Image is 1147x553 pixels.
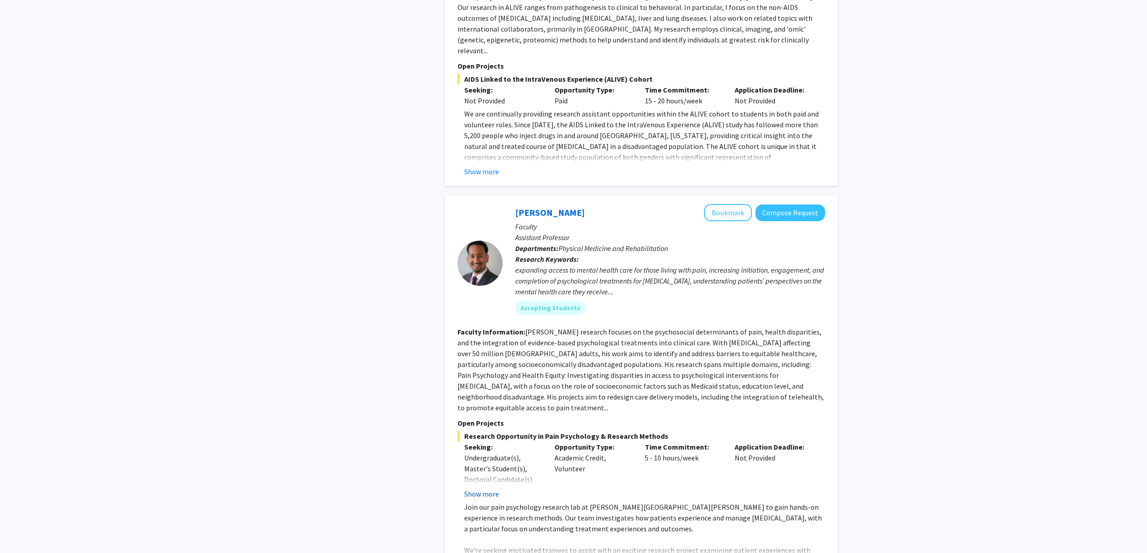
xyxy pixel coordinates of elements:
fg-read-more: [PERSON_NAME] research focuses on the psychosocial determinants of pain, health disparities, and ... [457,327,824,412]
p: Seeking: [464,84,541,95]
b: Faculty Information: [457,327,525,336]
p: Seeking: [464,441,541,452]
div: Not Provided [728,84,818,106]
span: AIDS Linked to the IntraVenous Experience (ALIVE) Cohort [457,74,825,84]
p: Open Projects [457,418,825,428]
div: expanding access to mental health care for those living with pain, increasing initiation, engagem... [515,265,825,297]
div: Not Provided [464,95,541,106]
p: We are continually providing research assistant opportunities within the ALIVE cohort to students... [464,108,825,238]
p: Opportunity Type: [555,84,631,95]
iframe: Chat [7,512,38,546]
div: Not Provided [728,441,818,499]
button: Add Fenan Rassu to Bookmarks [704,204,752,221]
p: Open Projects [457,60,825,71]
p: Application Deadline: [735,441,811,452]
span: Physical Medicine and Rehabilitation [559,244,668,253]
p: Assistant Professor [515,232,825,243]
mat-chip: Accepting Students [515,301,586,315]
div: Paid [548,84,638,106]
p: Time Commitment: [645,84,722,95]
div: Academic Credit, Volunteer [548,441,638,499]
b: Research Keywords: [515,255,579,264]
p: Opportunity Type: [555,441,631,452]
p: Time Commitment: [645,441,722,452]
div: 5 - 10 hours/week [638,441,728,499]
span: Research Opportunity in Pain Psychology & Research Methods [457,431,825,441]
a: [PERSON_NAME] [515,207,585,218]
button: Show more [464,166,499,177]
button: Show more [464,488,499,499]
button: Compose Request to Fenan Rassu [755,204,825,221]
p: Faculty [515,221,825,232]
div: 15 - 20 hours/week [638,84,728,106]
p: Application Deadline: [735,84,811,95]
b: Departments: [515,244,559,253]
p: Join our pain psychology research lab at [PERSON_NAME][GEOGRAPHIC_DATA][PERSON_NAME] to gain hand... [464,502,825,534]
